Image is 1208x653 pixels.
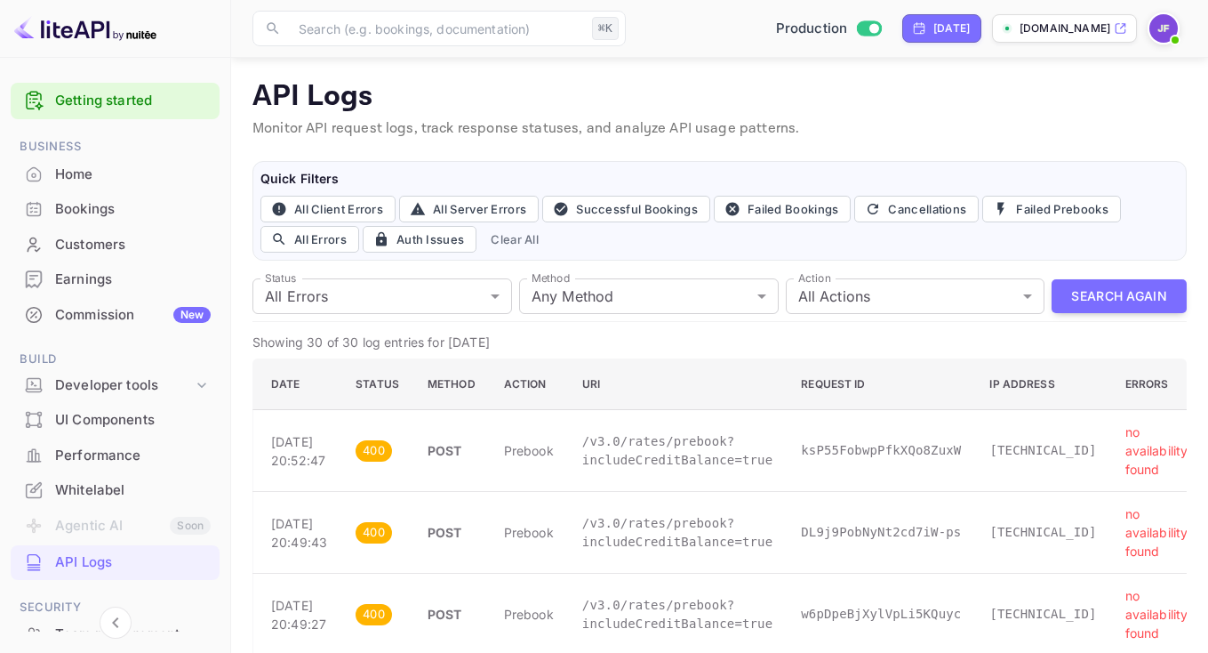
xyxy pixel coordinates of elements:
p: no availability found [1125,504,1188,560]
div: Getting started [11,83,220,119]
span: Build [11,350,220,369]
p: [DOMAIN_NAME] [1020,20,1110,36]
div: Earnings [55,270,211,290]
div: [DATE] [933,20,970,36]
p: prebook [504,441,554,460]
button: All Client Errors [260,196,396,222]
div: Performance [55,446,211,466]
span: Production [776,19,848,39]
p: /v3.0/rates/prebook?includeCreditBalance=true [582,432,772,470]
div: New [173,307,211,323]
button: Search Again [1052,279,1187,314]
div: Bookings [55,199,211,220]
p: DL9j9PobNyNt2cd7iW-ps [801,523,961,542]
button: Failed Bookings [714,196,852,222]
p: /v3.0/rates/prebook?includeCreditBalance=true [582,596,772,633]
p: no availability found [1125,423,1188,479]
div: Earnings [11,262,220,297]
label: Method [532,270,570,286]
p: [DATE] 20:52:47 [271,432,327,470]
div: All Actions [786,278,1045,314]
span: 400 [356,606,392,624]
a: API Logs [11,545,220,578]
p: no availability found [1125,586,1188,642]
div: Bookings [11,192,220,227]
th: Date [253,359,342,410]
div: ⌘K [592,17,619,40]
a: UI Components [11,403,220,436]
p: prebook [504,523,554,542]
p: POST [428,523,476,542]
p: [TECHNICAL_ID] [989,441,1096,460]
button: All Server Errors [399,196,539,222]
p: [DATE] 20:49:43 [271,514,327,552]
p: POST [428,605,476,624]
p: [DATE] 20:49:27 [271,596,327,633]
th: Status [341,359,413,410]
div: Customers [11,228,220,262]
button: Auth Issues [363,226,476,253]
div: All Errors [252,278,512,314]
a: Customers [11,228,220,261]
div: API Logs [11,545,220,580]
div: Performance [11,439,220,473]
a: Team management [11,617,220,650]
p: POST [428,441,476,460]
p: Monitor API request logs, track response statuses, and analyze API usage patterns. [252,118,1187,140]
button: Clear All [484,226,546,253]
th: Errors [1111,359,1203,410]
div: Developer tools [11,370,220,401]
span: 400 [356,524,392,542]
span: Security [11,598,220,617]
div: Whitelabel [55,480,211,501]
th: Method [413,359,490,410]
div: Customers [55,235,211,255]
div: Switch to Sandbox mode [769,19,889,39]
th: IP Address [975,359,1110,410]
p: ksP55FobwpPfkXQo8ZuxW [801,441,961,460]
a: CommissionNew [11,298,220,331]
label: Action [798,270,831,286]
img: Jenny Frimer [1149,14,1178,43]
p: w6pDpeBjXylVpLi5KQuyc [801,605,961,624]
img: LiteAPI logo [14,14,156,43]
span: Business [11,137,220,157]
div: Commission [55,305,211,326]
div: UI Components [55,410,211,431]
a: Bookings [11,192,220,225]
input: Search (e.g. bookings, documentation) [288,11,585,46]
p: prebook [504,605,554,624]
div: Developer tools [55,375,193,396]
th: Request ID [787,359,975,410]
a: Earnings [11,262,220,295]
p: /v3.0/rates/prebook?includeCreditBalance=true [582,514,772,552]
a: Getting started [55,91,211,111]
div: Any Method [519,278,779,314]
div: CommissionNew [11,298,220,333]
p: [TECHNICAL_ID] [989,523,1096,542]
th: Action [490,359,568,410]
span: 400 [356,442,392,460]
button: Cancellations [854,196,979,222]
a: Performance [11,439,220,472]
div: API Logs [55,552,211,573]
div: Whitelabel [11,473,220,508]
p: API Logs [252,79,1187,115]
th: URI [568,359,787,410]
button: All Errors [260,226,359,253]
div: Team management [55,625,211,645]
a: Home [11,157,220,190]
div: UI Components [11,403,220,438]
p: Showing 30 of 30 log entries for [DATE] [252,333,1187,351]
h6: Quick Filters [260,169,1179,189]
button: Failed Prebooks [982,196,1121,222]
label: Status [265,270,296,286]
p: [TECHNICAL_ID] [989,605,1096,624]
div: Home [55,165,211,185]
button: Successful Bookings [542,196,710,222]
a: Whitelabel [11,473,220,506]
div: Home [11,157,220,192]
button: Collapse navigation [100,607,132,639]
